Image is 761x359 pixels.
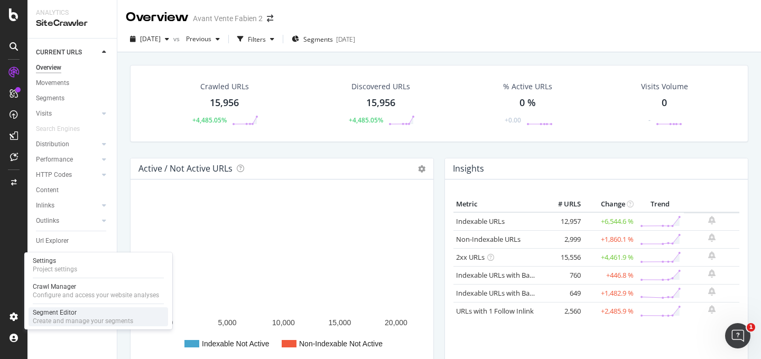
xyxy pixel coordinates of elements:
[272,318,295,327] text: 10,000
[36,93,64,104] div: Segments
[385,318,407,327] text: 20,000
[453,196,541,212] th: Metric
[287,31,359,48] button: Segments[DATE]
[541,284,583,302] td: 649
[36,154,99,165] a: Performance
[418,165,425,173] i: Options
[708,216,716,224] div: bell-plus
[36,185,59,196] div: Content
[583,266,636,284] td: +446.8 %
[453,162,484,176] h4: Insights
[36,169,72,181] div: HTTP Codes
[182,31,224,48] button: Previous
[36,93,109,104] a: Segments
[33,265,77,273] div: Project settings
[36,108,99,119] a: Visits
[541,302,583,320] td: 2,560
[36,215,59,226] div: Outlinks
[708,305,716,314] div: bell-plus
[299,339,383,348] text: Non-Indexable Not Active
[541,248,583,266] td: 15,556
[33,282,159,291] div: Crawl Manager
[173,34,182,43] span: vs
[33,317,133,325] div: Create and manage your segments
[192,116,227,125] div: +4,485.05%
[218,318,236,327] text: 5,000
[456,306,534,316] a: URLs with 1 Follow Inlink
[662,96,667,110] div: 0
[36,78,69,89] div: Movements
[708,233,716,242] div: bell-plus
[456,216,505,226] a: Indexable URLs
[329,318,351,327] text: 15,000
[366,96,395,110] div: 15,956
[583,284,636,302] td: +1,482.9 %
[708,287,716,296] div: bell-plus
[541,196,583,212] th: # URLS
[36,62,61,73] div: Overview
[210,96,239,110] div: 15,956
[541,230,583,248] td: 2,999
[747,323,755,332] span: 1
[503,81,552,92] div: % Active URLs
[36,200,99,211] a: Inlinks
[505,116,521,125] div: +0.00
[193,13,263,24] div: Avant Vente Fabien 2
[267,15,273,22] div: arrow-right-arrow-left
[29,307,168,326] a: Segment EditorCreate and manage your segments
[336,35,355,44] div: [DATE]
[36,47,82,58] div: CURRENT URLS
[29,281,168,300] a: Crawl ManagerConfigure and access your website analyses
[541,266,583,284] td: 760
[36,235,109,247] a: Url Explorer
[583,230,636,248] td: +1,860.1 %
[33,308,133,317] div: Segment Editor
[36,215,99,226] a: Outlinks
[303,35,333,44] span: Segments
[138,162,233,176] h4: Active / Not Active URLs
[708,251,716,260] div: bell-plus
[126,8,189,26] div: Overview
[233,31,279,48] button: Filters
[36,62,109,73] a: Overview
[36,47,99,58] a: CURRENT URLS
[182,34,211,43] span: Previous
[36,124,90,135] a: Search Engines
[456,270,544,280] a: Indexable URLs with Bad H1
[200,81,249,92] div: Crawled URLs
[36,235,69,247] div: Url Explorer
[36,154,73,165] div: Performance
[456,252,485,262] a: 2xx URLs
[36,124,80,135] div: Search Engines
[29,256,168,275] a: SettingsProject settings
[351,81,410,92] div: Discovered URLs
[36,8,108,17] div: Analytics
[36,200,54,211] div: Inlinks
[36,169,99,181] a: HTTP Codes
[583,212,636,231] td: +6,544.6 %
[33,257,77,265] div: Settings
[36,139,69,150] div: Distribution
[456,234,521,244] a: Non-Indexable URLs
[456,288,571,298] a: Indexable URLs with Bad Description
[583,196,636,212] th: Change
[349,116,383,125] div: +4,485.05%
[36,139,99,150] a: Distribution
[33,291,159,299] div: Configure and access your website analyses
[725,323,750,348] iframe: Intercom live chat
[36,17,108,30] div: SiteCrawler
[202,339,270,348] text: Indexable Not Active
[636,196,684,212] th: Trend
[519,96,536,110] div: 0 %
[248,35,266,44] div: Filters
[36,78,109,89] a: Movements
[36,108,52,119] div: Visits
[126,31,173,48] button: [DATE]
[541,212,583,231] td: 12,957
[36,251,109,262] a: Explorer Bookmarks
[583,248,636,266] td: +4,461.9 %
[641,81,688,92] div: Visits Volume
[36,251,93,262] div: Explorer Bookmarks
[648,116,651,125] div: -
[36,185,109,196] a: Content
